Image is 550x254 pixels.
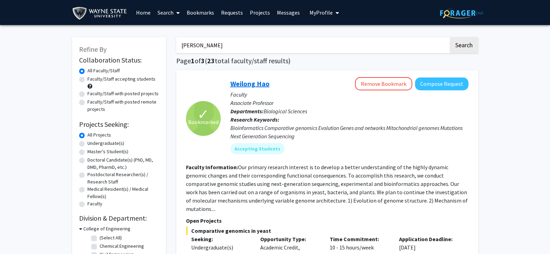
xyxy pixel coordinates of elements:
[83,225,130,232] h3: College of Engineering
[176,57,478,65] h1: Page of ( total faculty/staff results)
[72,6,130,21] img: Wayne State University Logo
[87,186,159,200] label: Medical Resident(s) / Medical Fellow(s)
[87,75,155,83] label: Faculty/Staff accepting students
[87,131,111,139] label: All Projects
[87,98,159,113] label: Faculty/Staff with posted remote projects
[183,0,218,25] a: Bookmarks
[133,0,154,25] a: Home
[355,77,412,90] button: Remove Bookmark
[87,140,124,147] label: Undergraduate(s)
[79,214,159,222] h2: Division & Department:
[87,90,159,97] label: Faculty/Staff with posted projects
[230,108,264,115] b: Departments:
[260,235,319,243] p: Opportunity Type:
[230,116,279,123] b: Research Keywords:
[87,171,159,186] label: Postdoctoral Researcher(s) / Research Staff
[176,37,449,53] input: Search Keywords
[100,234,122,241] label: (Select All)
[230,90,468,99] p: Faculty
[191,235,250,243] p: Seeking:
[188,118,219,126] span: Bookmarked
[450,37,478,53] button: Search
[79,56,159,64] h2: Collaboration Status:
[330,235,389,243] p: Time Commitment:
[87,200,102,207] label: Faculty
[87,148,128,155] label: Master's Student(s)
[186,227,468,235] span: Comparative genomics in yeast
[100,243,144,250] label: Chemical Engineering
[230,79,270,88] a: Weilong Hao
[79,120,159,129] h2: Projects Seeking:
[87,67,120,74] label: All Faculty/Staff
[399,235,458,243] p: Application Deadline:
[264,108,307,115] span: Biological Sciences
[273,0,303,25] a: Messages
[87,156,159,171] label: Doctoral Candidate(s) (PhD, MD, DMD, PharmD, etc.)
[310,9,333,16] span: My Profile
[201,56,205,65] span: 3
[186,164,468,212] fg-read-more: Our primary research interest is to develop a better understanding of the highly dynamic genomic ...
[218,0,246,25] a: Requests
[230,99,468,107] p: Associate Professor
[191,243,250,252] div: Undergraduate(s)
[5,223,29,249] iframe: Chat
[440,8,483,18] img: ForagerOne Logo
[415,77,468,90] button: Compose Request to Weilong Hao
[207,56,215,65] span: 23
[191,56,195,65] span: 1
[197,111,209,118] span: ✓
[79,45,107,54] span: Refine By
[186,216,468,225] p: Open Projects
[154,0,183,25] a: Search
[230,124,468,140] div: Bioinformatics Comparative genomics Evolution Genes and networks Mitochondrial genomes Mutations ...
[246,0,273,25] a: Projects
[230,143,285,154] mat-chip: Accepting Students
[186,164,238,171] b: Faculty Information:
